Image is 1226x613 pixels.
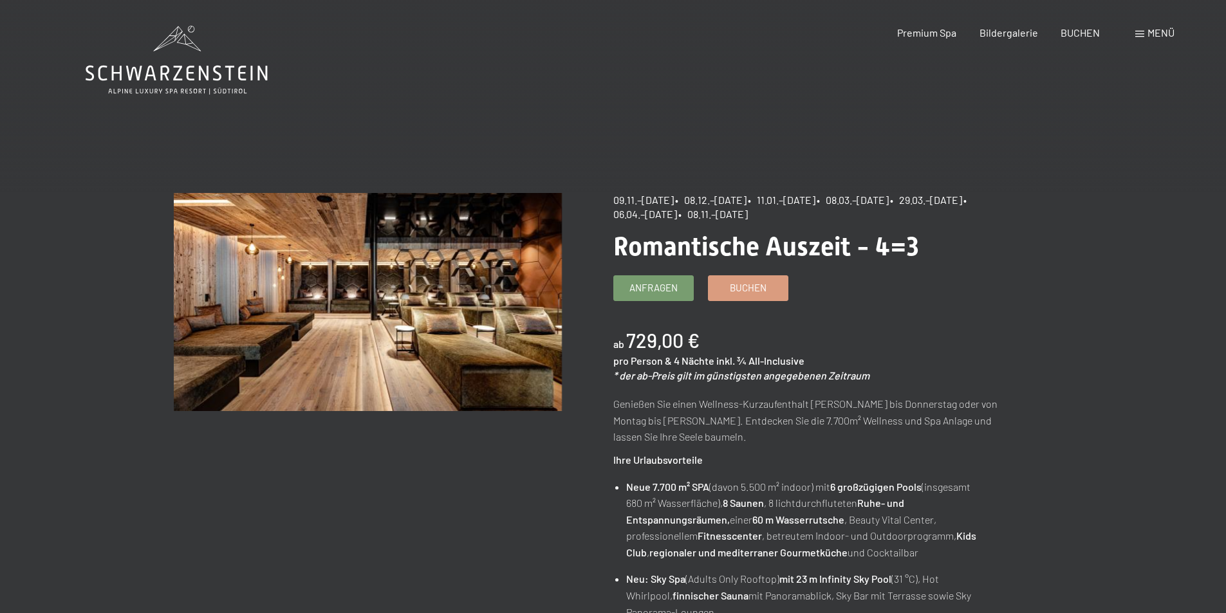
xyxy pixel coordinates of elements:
[752,513,844,526] strong: 60 m Wasserrutsche
[613,354,672,367] span: pro Person &
[673,589,748,601] strong: finnischer Sauna
[890,194,962,206] span: • 29.03.–[DATE]
[613,194,674,206] span: 09.11.–[DATE]
[613,338,624,350] span: ab
[723,497,764,509] strong: 8 Saunen
[626,572,685,585] strong: Neu: Sky Spa
[626,329,700,352] b: 729,00 €
[897,26,956,39] a: Premium Spa
[716,354,804,367] span: inkl. ¾ All-Inclusive
[779,572,891,585] strong: mit 23 m Infinity Sky Pool
[748,194,815,206] span: • 11.01.–[DATE]
[626,497,904,526] strong: Ruhe- und Entspannungsräumen,
[730,281,766,295] span: Buchen
[649,546,848,558] strong: regionaler und mediterraner Gourmetküche
[613,232,919,262] span: Romantische Auszeit - 4=3
[698,529,762,542] strong: Fitnesscenter
[830,480,922,493] strong: 6 großzügigen Pools
[629,281,678,295] span: Anfragen
[709,276,788,300] a: Buchen
[674,354,714,367] span: 4 Nächte
[678,208,748,220] span: • 08.11.–[DATE]
[174,193,562,411] img: Romantische Auszeit - 4=3
[613,369,869,381] em: * der ab-Preis gilt im günstigsten angegebenen Zeitraum
[1147,26,1175,39] span: Menü
[675,194,747,206] span: • 08.12.–[DATE]
[626,480,709,493] strong: Neue 7.700 m² SPA
[614,276,693,300] a: Anfragen
[626,529,976,558] strong: Kids Club
[613,453,703,466] strong: Ihre Urlaubsvorteile
[817,194,889,206] span: • 08.03.–[DATE]
[1061,26,1100,39] a: BUCHEN
[626,479,1001,561] li: (davon 5.500 m² indoor) mit (insgesamt 680 m² Wasserfläche), , 8 lichtdurchfluteten einer , Beaut...
[980,26,1038,39] a: Bildergalerie
[613,396,1001,445] p: Genießen Sie einen Wellness-Kurzaufenthalt [PERSON_NAME] bis Donnerstag oder von Montag bis [PERS...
